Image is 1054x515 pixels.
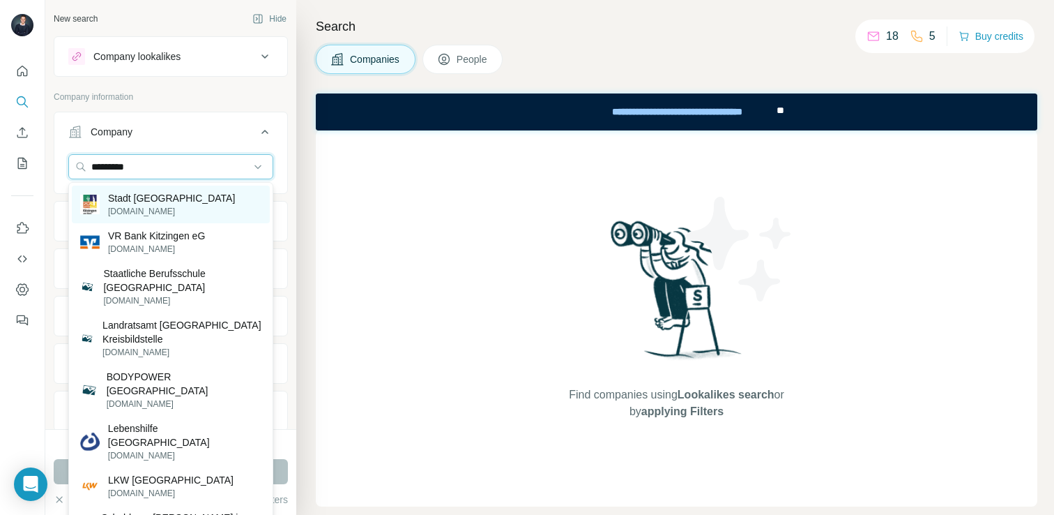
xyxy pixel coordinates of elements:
p: Company information [54,91,288,103]
span: Companies [350,52,401,66]
button: My lists [11,151,33,176]
span: applying Filters [641,405,724,417]
button: Company [54,115,287,154]
p: [DOMAIN_NAME] [103,294,261,307]
p: LKW [GEOGRAPHIC_DATA] [108,473,234,487]
p: Landratsamt [GEOGRAPHIC_DATA] Kreisbildstelle [102,318,261,346]
img: BODYPOWER Kitzingen [80,381,98,399]
div: Company lookalikes [93,50,181,64]
div: Open Intercom Messenger [14,468,47,501]
p: Stadt [GEOGRAPHIC_DATA] [108,191,235,205]
p: [DOMAIN_NAME] [108,487,234,500]
p: [DOMAIN_NAME] [108,205,235,218]
img: Staatliche Berufsschule Kitzingen [80,279,95,294]
button: Buy credits [958,27,1023,46]
button: Employees (size) [54,347,287,380]
p: BODYPOWER [GEOGRAPHIC_DATA] [107,370,261,398]
button: Industry [54,204,287,238]
img: Lebenshilfe Kitzingen [80,432,100,451]
img: Landratsamt Kitzingen Kreisbildstelle [80,331,94,345]
p: [DOMAIN_NAME] [108,449,261,462]
button: Enrich CSV [11,120,33,145]
span: Find companies using or by [565,387,788,420]
button: Technologies [54,394,287,428]
p: 5 [929,28,935,45]
button: HQ location [54,252,287,285]
button: Hide [243,8,296,29]
button: Feedback [11,308,33,333]
button: Clear [54,493,93,507]
span: Lookalikes search [678,389,774,401]
span: People [457,52,489,66]
button: Search [11,89,33,114]
p: Lebenshilfe [GEOGRAPHIC_DATA] [108,421,261,449]
button: Use Surfe API [11,246,33,271]
button: Annual revenue ($) [54,299,287,333]
div: New search [54,13,98,25]
iframe: Banner [316,94,1037,130]
button: Quick start [11,59,33,84]
p: Staatliche Berufsschule [GEOGRAPHIC_DATA] [103,267,261,294]
p: [DOMAIN_NAME] [107,398,261,410]
p: VR Bank Kitzingen eG [108,229,205,243]
button: Use Surfe on LinkedIn [11,216,33,241]
p: [DOMAIN_NAME] [102,346,261,359]
p: [DOMAIN_NAME] [108,243,205,255]
div: Company [91,125,132,139]
p: 18 [886,28,899,45]
img: LKW Kitzingen [80,477,100,496]
h4: Search [316,17,1037,36]
img: Surfe Illustration - Woman searching with binoculars [604,217,749,373]
img: Surfe Illustration - Stars [677,186,802,312]
img: Avatar [11,14,33,36]
button: Dashboard [11,277,33,302]
img: Stadt Kitzingen [80,195,100,214]
img: VR Bank Kitzingen eG [80,232,100,252]
button: Company lookalikes [54,40,287,73]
